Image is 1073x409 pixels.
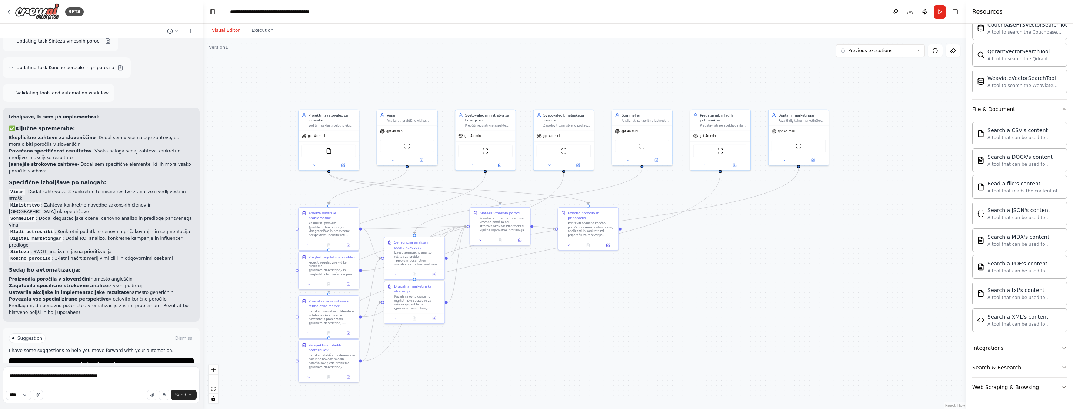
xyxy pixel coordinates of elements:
[987,153,1062,161] div: Search a DOCX's content
[987,56,1062,62] div: A tool to search the Qdrant database for relevant information on internal documents.
[309,343,356,352] div: Perspektiva mladih potrosnikov
[950,7,960,17] button: Hide right sidebar
[987,268,1062,274] div: A tool that can be used to semantic search a query from a PDF's content.
[407,157,435,163] button: Open in side panel
[394,251,441,266] div: Izvesti sensorično analizo rešitev za problem {problem_description} in oceniti vpliv na kakovost ...
[987,21,1070,29] div: CouchbaseFTSVectorSearchTool
[987,188,1062,194] div: A tool that reads the content of a file. To use this tool, provide a 'file_path' parameter with t...
[543,124,591,128] div: Zagotoviti znanstveno podlago za reševanje problema {problem_description} z raziskavami, tehnološ...
[977,263,984,271] img: PDFSearchTool
[9,276,194,282] li: namesto angleščini
[987,260,1062,267] div: Search a PDF's content
[209,394,218,403] button: toggle interactivity
[9,228,194,235] li: : Konkretni podatki o cenovnih pričakovanjih in segmentacija
[470,207,531,246] div: Sinteza vmesnih porocilKoordinirati in sintetizirati vsa vmesna poročila od strokovnjakov ter ide...
[394,240,441,249] div: Sensoricna analiza in ocena kakovosti
[298,207,359,251] div: Analiza vinarske problematikeAnalizirati problem {problem_description} z vinogradniške in proizvo...
[185,27,197,36] button: Start a new chat
[309,299,356,308] div: Znanstvena raziskava in tehnoloske resitve
[455,110,516,171] div: Svetovalec ministrstva za kmetijstvoPreučiti regulativne aspekte problema {problem_description}, ...
[9,255,194,262] li: : 3-letni načrt z merljivimi cilji in odgovornimi osebami
[9,358,194,370] button: Run Automation
[9,276,91,282] strong: Proizvedla poročila v slovenščini
[622,113,669,118] div: Sommelier
[147,390,157,400] button: Upload files
[972,358,1067,377] button: Search & Research
[326,148,332,154] img: FileReadTool
[9,282,194,289] li: iz vseh področij
[622,119,669,123] div: Analizirati senzorične lastnosti in tržni potencial rešitev za problem {problem_description} ter ...
[9,188,194,202] li: : Dodal zahtevo za 3 konkretne tehnične rešitve z analizo izvedljivosti in stroški
[87,361,123,367] span: Run Automation
[9,189,25,195] code: Vinar
[533,110,594,171] div: Svetovalec kmetijskega zavodaZagotoviti znanstveno podlago za reševanje problema {problem_descrip...
[9,248,194,255] li: : SWOT analiza in jasna prioritizacija
[15,125,75,131] strong: Ključne spremembe:
[987,295,1062,301] div: A tool that can be used to semantic search a query from a txt's content.
[480,211,520,215] div: Sinteza vmesnih porocil
[209,384,218,394] button: fit view
[977,316,984,324] img: XMLSearchTool
[16,90,109,96] span: Validating tools and automation workflow
[9,180,106,185] strong: Specifične izboljšave po nalogah:
[394,284,441,294] div: Digitalna marketinska strategija
[977,290,984,297] img: TXTSearchTool
[384,281,445,324] div: Digitalna marketinska strategijaRazviti celovito digitalno marketinško strategijo za reševanje pr...
[412,168,644,234] g: Edge from 9c1e880b-9bfd-43fa-8e9b-e186e1e99a62 to e2ab9347-64ae-43fc-8a50-1d21a24f5b45
[326,173,488,248] g: Edge from 8cfbe8bf-778a-4d56-99df-dd8e134d8408 to 5b1c6d25-d388-49d9-a5ba-0f094f8597cf
[9,148,194,161] li: - Vsaka naloga sedaj zahteva konkretne, merljive in akcijske rezultate
[480,217,527,232] div: Koordinirati in sintetizirati vsa vmesna poročila od strokovnjakov ter identificirati ključne ugo...
[309,261,356,276] div: Proučiti regulativne vidike problema {problem_description} in pregledati obstoječe predpise ter p...
[309,124,356,128] div: Voditi in usklajiti celotno ekipo pri reševanju vinarske problematike {problem_description}, koor...
[945,403,965,408] a: React Flow attribution
[987,127,1062,134] div: Search a CSV's content
[175,392,186,398] span: Send
[404,272,425,278] button: No output available
[557,207,619,251] div: Koncno porocilo in priporocilaPripraviti obsežno končno poročilo z vsemi ugotovitvami, analizami ...
[987,135,1062,141] div: A tool that can be used to semantic search a query from a CSV's content.
[426,316,443,322] button: Open in side panel
[326,168,410,204] g: Edge from 8495bcbe-b9f0-4971-98ba-bbbff835e34c to c44f67ac-c8d5-4802-8b92-a4ea5b067c60
[9,125,194,132] h3: ✅
[972,344,1003,352] div: Integrations
[171,390,197,400] button: Send
[9,283,108,288] strong: Zagotovila specifične strokovne analize
[483,148,489,154] img: ScrapeWebsiteTool
[159,390,169,400] button: Click to speak your automation idea
[9,161,194,174] li: - Dodal sem specifične elemente, ki jih mora vsako poročilo vsebovati
[309,113,356,123] div: Projektni svetovalec za vinarstvo
[298,251,359,290] div: Pregled regulativnih zahtevProučiti regulativne vidike problema {problem_description} in pregleda...
[309,309,356,325] div: Raziskati znanstveno literaturo in tehnološke inovacije povezane s problemom {problem_description...
[972,338,1067,358] button: Integrations
[9,255,52,262] code: Končno poročilo
[987,207,1062,214] div: Search a JSON's content
[977,24,984,32] img: CouchbaseFTSVectorSearchTool
[326,173,590,204] g: Edge from efcb057b-8965-47da-9511-fe0f1365afc6 to 73504948-d434-4a5d-8168-04dae4241457
[987,233,1062,241] div: Search a MDX's content
[9,114,100,120] strong: Izboljšave, ki sem jih implementiral:
[340,374,357,380] button: Open in side panel
[412,168,801,278] g: Edge from 6c4e6600-bf0e-4c9d-94f5-2e19e1fad78f to f99e53c1-6e91-46fd-a3cf-06bb2cd45ad9
[340,330,357,336] button: Open in side panel
[561,148,567,154] img: ScrapeWebsiteTool
[209,375,218,384] button: zoom out
[977,183,984,191] img: FileReadTool
[600,242,616,248] button: Open in side panel
[987,313,1062,321] div: Search a XML's content
[778,113,826,118] div: Digitalni marketingar
[564,162,592,168] button: Open in side panel
[972,383,1039,391] div: Web Scraping & Browsing
[9,289,194,296] li: namesto generičnih
[209,365,218,403] div: React Flow controls
[65,7,84,16] div: BETA
[206,23,246,38] button: Visual Editor
[511,237,528,243] button: Open in side panel
[987,29,1070,35] div: A tool to search the Couchbase database for relevant information on internal documents.
[309,353,356,369] div: Raziskati stališča, preference in nakupne navade mladih potrošnikov glede problema {problem_descr...
[319,374,339,380] button: No output available
[9,290,129,295] strong: Ustvarila akcijske in implementacijske rezultate
[209,365,218,375] button: zoom in
[377,110,438,166] div: VinarAnalizirati praktične vidike problema {problem_description} z vinogradniške in vinarske pers...
[384,237,445,280] div: Sensoricna analiza in ocena kakovostiIzvesti sensorično analizo rešitev za problem {problem_descr...
[17,335,42,341] span: Suggestion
